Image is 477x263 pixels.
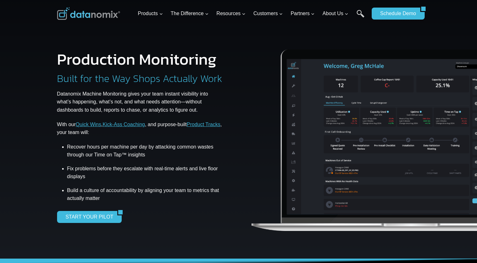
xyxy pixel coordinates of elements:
span: Products [138,9,163,18]
a: Quick Wins [76,122,101,127]
span: Customers [253,9,283,18]
li: Recover hours per machine per day by attacking common wastes through our Time on Tap™ insights [67,143,224,161]
a: Search [357,10,364,24]
img: Datanomix [57,7,120,20]
p: Datanomix Machine Monitoring gives your team instant visibility into what’s happening, what’s not... [57,90,224,114]
nav: Primary Navigation [135,3,369,24]
li: Build a culture of accountability by aligning your team to metrics that actually matter [67,184,224,205]
h2: Built for the Way Shops Actually Work [57,73,222,84]
span: Resources [217,9,246,18]
li: Fix problems before they escalate with real-time alerts and live floor displays [67,161,224,184]
a: Schedule Demo [372,8,420,20]
a: Product Tracks [187,122,220,127]
a: Kick-Ass Coaching [102,122,145,127]
p: With our , , and purpose-built , your team will: [57,120,224,137]
span: About Us [323,9,348,18]
a: START YOUR PILOT [57,211,118,223]
span: The Difference [171,9,209,18]
span: Partners [291,9,315,18]
h1: Production Monitoring [57,51,217,67]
